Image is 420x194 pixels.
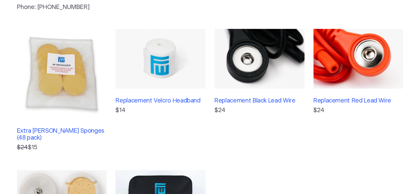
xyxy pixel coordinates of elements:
p: $14 [116,106,206,115]
a: Replacement Black Lead Wire$24 [214,29,304,152]
a: Extra [PERSON_NAME] Sponges (48 pack) $24$15 [17,29,107,152]
a: Replacement Velcro Headband$14 [116,29,206,152]
h3: Replacement Red Lead Wire [313,97,403,105]
p: $24 [214,106,304,115]
img: Extra Fisher Wallace Sponges (48 pack) [17,29,107,119]
a: Replacement Red Lead Wire$24 [313,29,403,152]
s: $24 [17,145,28,151]
h3: Extra [PERSON_NAME] Sponges (48 pack) [17,128,107,142]
h3: Replacement Velcro Headband [116,97,206,105]
img: Replacement Velcro Headband [116,29,206,89]
p: $15 [17,143,107,152]
h3: Replacement Black Lead Wire [214,97,304,105]
p: $24 [313,106,403,115]
img: Replacement Black Lead Wire [214,29,304,89]
img: Replacement Red Lead Wire [313,29,403,89]
p: Phone: [PHONE_NUMBER] [17,3,288,12]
